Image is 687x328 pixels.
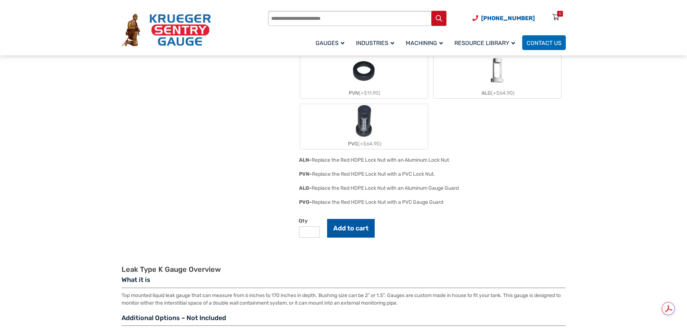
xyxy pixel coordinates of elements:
[454,40,515,46] span: Resource Library
[300,104,428,149] label: PVG
[481,15,535,22] span: [PHONE_NUMBER]
[299,157,312,163] span: ALN-
[122,276,566,288] h3: What it is
[122,265,566,274] h2: Leak Type K Gauge Overview
[356,40,394,46] span: Industries
[312,199,443,205] div: Replace the Red HDPE Lock Nut with a PVC Gauge Guard
[299,171,312,177] span: PVN-
[433,88,561,98] div: ALG
[122,14,211,47] img: Krueger Sentry Gauge
[401,34,450,51] a: Machining
[311,34,352,51] a: Gauges
[122,314,566,326] h3: Additional Options – Not Included
[472,14,535,23] a: Phone Number (920) 434-8860
[480,53,515,88] img: ALG-OF
[312,185,459,191] div: Replace the Red HDPE Lock Nut with an Aluminum Gauge Guard
[327,219,375,238] button: Add to cart
[352,34,401,51] a: Industries
[491,90,515,96] span: (+$64.90)
[527,40,562,46] span: Contact Us
[299,199,312,205] span: PVG-
[300,139,428,149] div: PVG
[300,53,428,98] label: PVN
[347,104,381,139] img: PVG
[559,11,561,17] div: 0
[312,171,435,177] div: Replace the Red HDPE Lock Nut with a PVC Lock Nut.
[450,34,522,51] a: Resource Library
[359,90,380,96] span: (+$11.90)
[300,88,428,98] div: PVN
[433,53,561,98] label: ALG
[522,35,566,50] a: Contact Us
[316,40,344,46] span: Gauges
[299,226,320,238] input: Product quantity
[299,185,312,191] span: ALG-
[358,141,382,147] span: (+$64.90)
[312,157,449,163] div: Replace the Red HDPE Lock Nut with an Aluminum Lock Nut
[406,40,443,46] span: Machining
[122,292,566,307] p: Top mounted liquid leak gauge that can measure from 6 inches to 170 inches in depth. Bushing size...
